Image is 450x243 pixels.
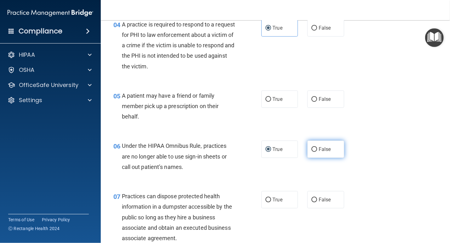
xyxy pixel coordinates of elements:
[311,26,317,31] input: False
[8,51,92,59] a: HIPAA
[113,193,120,200] span: 07
[8,225,60,232] span: Ⓒ Rectangle Health 2024
[113,92,120,100] span: 05
[265,198,271,202] input: True
[319,25,331,31] span: False
[19,96,42,104] p: Settings
[419,200,442,223] iframe: Drift Widget Chat Controller
[265,26,271,31] input: True
[19,27,62,36] h4: Compliance
[319,197,331,203] span: False
[8,66,92,74] a: OSHA
[19,51,35,59] p: HIPAA
[113,21,120,29] span: 04
[265,97,271,102] input: True
[122,193,232,241] span: Practices can dispose protected health information in a dumpster accessible by the public so long...
[8,96,92,104] a: Settings
[319,146,331,152] span: False
[8,217,34,223] a: Terms of Use
[311,147,317,152] input: False
[425,28,444,47] button: Open Resource Center
[19,81,78,89] p: OfficeSafe University
[113,142,120,150] span: 06
[319,96,331,102] span: False
[122,92,219,120] span: A patient may have a friend or family member pick up a prescription on their behalf.
[122,142,227,170] span: Under the HIPAA Omnibus Rule, practices are no longer able to use sign-in sheets or call out pati...
[8,81,92,89] a: OfficeSafe University
[273,197,282,203] span: True
[273,25,282,31] span: True
[265,147,271,152] input: True
[42,217,70,223] a: Privacy Policy
[273,96,282,102] span: True
[273,146,282,152] span: True
[122,21,235,70] span: A practice is required to respond to a request for PHI to law enforcement about a victim of a cri...
[19,66,35,74] p: OSHA
[311,97,317,102] input: False
[311,198,317,202] input: False
[8,7,93,19] img: PMB logo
